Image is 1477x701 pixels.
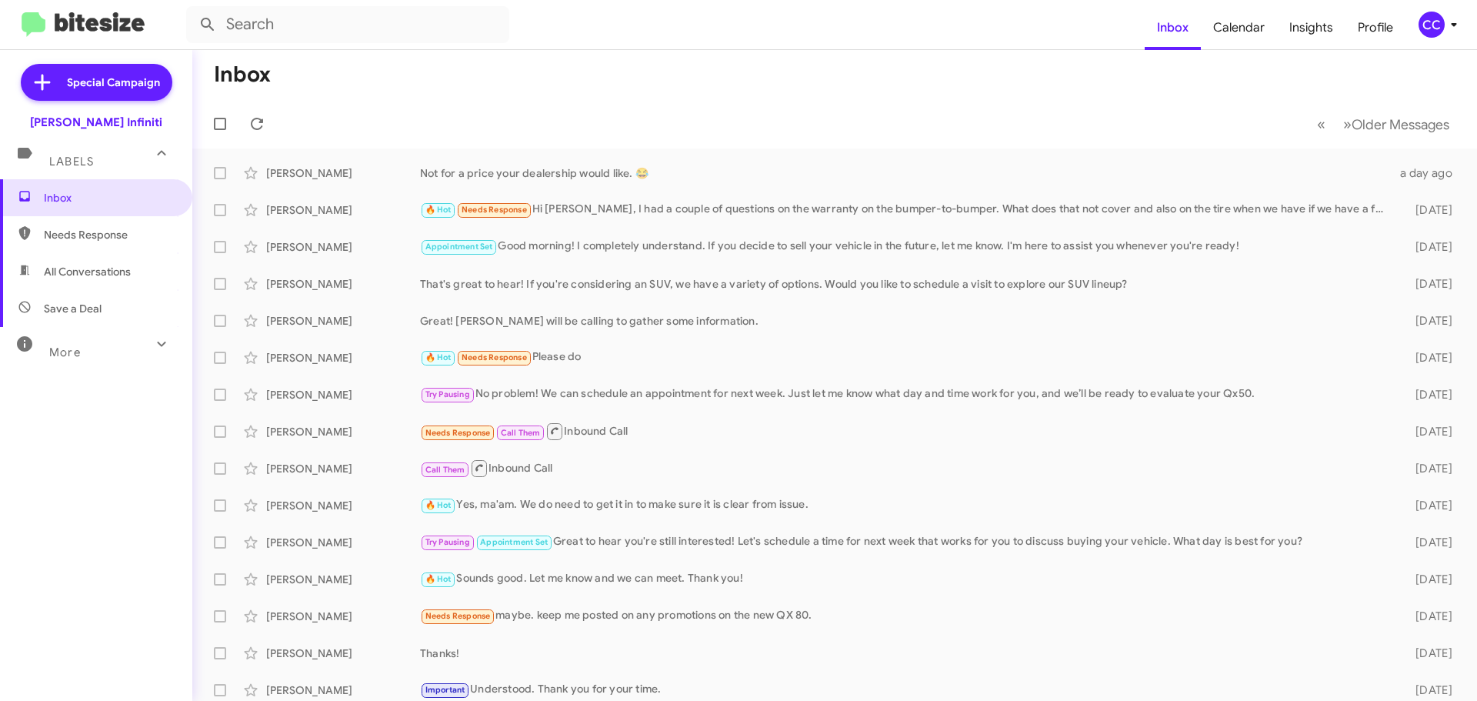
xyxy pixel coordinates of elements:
[425,428,491,438] span: Needs Response
[420,459,1391,478] div: Inbound Call
[1391,350,1465,366] div: [DATE]
[266,165,420,181] div: [PERSON_NAME]
[462,205,527,215] span: Needs Response
[420,201,1391,219] div: Hi [PERSON_NAME], I had a couple of questions on the warranty on the bumper-to-bumper. What does ...
[1391,535,1465,550] div: [DATE]
[266,239,420,255] div: [PERSON_NAME]
[425,611,491,621] span: Needs Response
[1345,5,1405,50] a: Profile
[1352,116,1449,133] span: Older Messages
[1391,498,1465,513] div: [DATE]
[420,386,1391,403] div: No problem! We can schedule an appointment for next week. Just let me know what day and time work...
[420,533,1391,551] div: Great to hear you're still interested! Let's schedule a time for next week that works for you to ...
[425,685,465,695] span: Important
[1309,108,1459,140] nav: Page navigation example
[266,424,420,439] div: [PERSON_NAME]
[420,165,1391,181] div: Not for a price your dealership would like. 😂
[266,202,420,218] div: [PERSON_NAME]
[44,264,131,279] span: All Conversations
[420,607,1391,625] div: maybe. keep me posted on any promotions on the new QX 80.
[1201,5,1277,50] a: Calendar
[44,190,175,205] span: Inbox
[266,387,420,402] div: [PERSON_NAME]
[1391,239,1465,255] div: [DATE]
[1277,5,1345,50] a: Insights
[420,238,1391,255] div: Good morning! I completely understand. If you decide to sell your vehicle in the future, let me k...
[420,681,1391,699] div: Understood. Thank you for your time.
[266,313,420,329] div: [PERSON_NAME]
[425,242,493,252] span: Appointment Set
[480,537,548,547] span: Appointment Set
[266,683,420,698] div: [PERSON_NAME]
[67,75,160,90] span: Special Campaign
[425,465,465,475] span: Call Them
[1391,646,1465,661] div: [DATE]
[266,535,420,550] div: [PERSON_NAME]
[49,155,94,169] span: Labels
[266,461,420,476] div: [PERSON_NAME]
[420,646,1391,661] div: Thanks!
[501,428,541,438] span: Call Them
[1317,115,1325,134] span: «
[425,352,452,362] span: 🔥 Hot
[1145,5,1201,50] a: Inbox
[1419,12,1445,38] div: CC
[266,609,420,624] div: [PERSON_NAME]
[1334,108,1459,140] button: Next
[1391,276,1465,292] div: [DATE]
[266,572,420,587] div: [PERSON_NAME]
[1391,165,1465,181] div: a day ago
[30,115,162,130] div: [PERSON_NAME] Infiniti
[1391,683,1465,698] div: [DATE]
[425,574,452,584] span: 🔥 Hot
[21,64,172,101] a: Special Campaign
[420,349,1391,366] div: Please do
[1391,202,1465,218] div: [DATE]
[425,537,470,547] span: Try Pausing
[420,570,1391,588] div: Sounds good. Let me know and we can meet. Thank you!
[266,276,420,292] div: [PERSON_NAME]
[425,389,470,399] span: Try Pausing
[462,352,527,362] span: Needs Response
[1343,115,1352,134] span: »
[420,313,1391,329] div: Great! [PERSON_NAME] will be calling to gather some information.
[1391,313,1465,329] div: [DATE]
[44,227,175,242] span: Needs Response
[266,350,420,366] div: [PERSON_NAME]
[266,498,420,513] div: [PERSON_NAME]
[214,62,271,87] h1: Inbox
[186,6,509,43] input: Search
[425,500,452,510] span: 🔥 Hot
[1391,387,1465,402] div: [DATE]
[1405,12,1460,38] button: CC
[420,276,1391,292] div: That's great to hear! If you're considering an SUV, we have a variety of options. Would you like ...
[1391,572,1465,587] div: [DATE]
[425,205,452,215] span: 🔥 Hot
[44,301,102,316] span: Save a Deal
[266,646,420,661] div: [PERSON_NAME]
[1391,424,1465,439] div: [DATE]
[49,345,81,359] span: More
[1308,108,1335,140] button: Previous
[1391,609,1465,624] div: [DATE]
[1391,461,1465,476] div: [DATE]
[420,422,1391,441] div: Inbound Call
[420,496,1391,514] div: Yes, ma'am. We do need to get it in to make sure it is clear from issue.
